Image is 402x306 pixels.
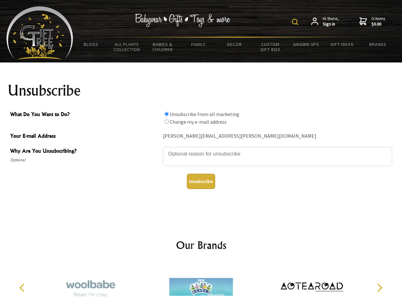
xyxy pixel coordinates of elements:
[73,38,109,51] a: BLOGS
[360,38,396,51] a: Brands
[163,147,392,166] textarea: Why Are You Unsubscribing?
[10,110,160,120] span: What Do You Want to Do?
[165,112,169,116] input: What Do You Want to Do?
[371,21,385,27] strong: $0.00
[10,132,160,141] span: Your E-mail Address
[323,16,339,27] span: Hi there,
[311,16,339,27] a: Hi there,Sign in
[323,21,339,27] strong: Sign in
[187,174,215,189] button: Unsubscribe
[288,38,324,51] a: Grown Ups
[359,16,385,27] a: 0 items$0.00
[10,156,160,164] span: Optional
[371,16,385,27] span: 0 items
[13,237,390,253] h2: Our Brands
[16,281,30,295] button: Previous
[252,38,288,56] a: Custom Gift Box
[165,120,169,124] input: What Do You Want to Do?
[10,147,160,156] span: Why Are You Unsubscribing?
[109,38,145,56] a: All Plants Collection
[181,38,217,51] a: Family
[170,119,227,125] label: Change my e-mail address
[6,6,73,59] img: Babyware - Gifts - Toys and more...
[292,19,298,25] img: product search
[372,281,386,295] button: Next
[216,38,252,51] a: Decor
[163,131,392,141] div: [PERSON_NAME][EMAIL_ADDRESS][PERSON_NAME][DOMAIN_NAME]
[170,111,239,117] label: Unsubscribe from all marketing
[145,38,181,56] a: Babies & Children
[135,14,230,27] img: Babywear - Gifts - Toys & more
[324,38,360,51] a: Gift Ideas
[8,83,395,98] h1: Unsubscribe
